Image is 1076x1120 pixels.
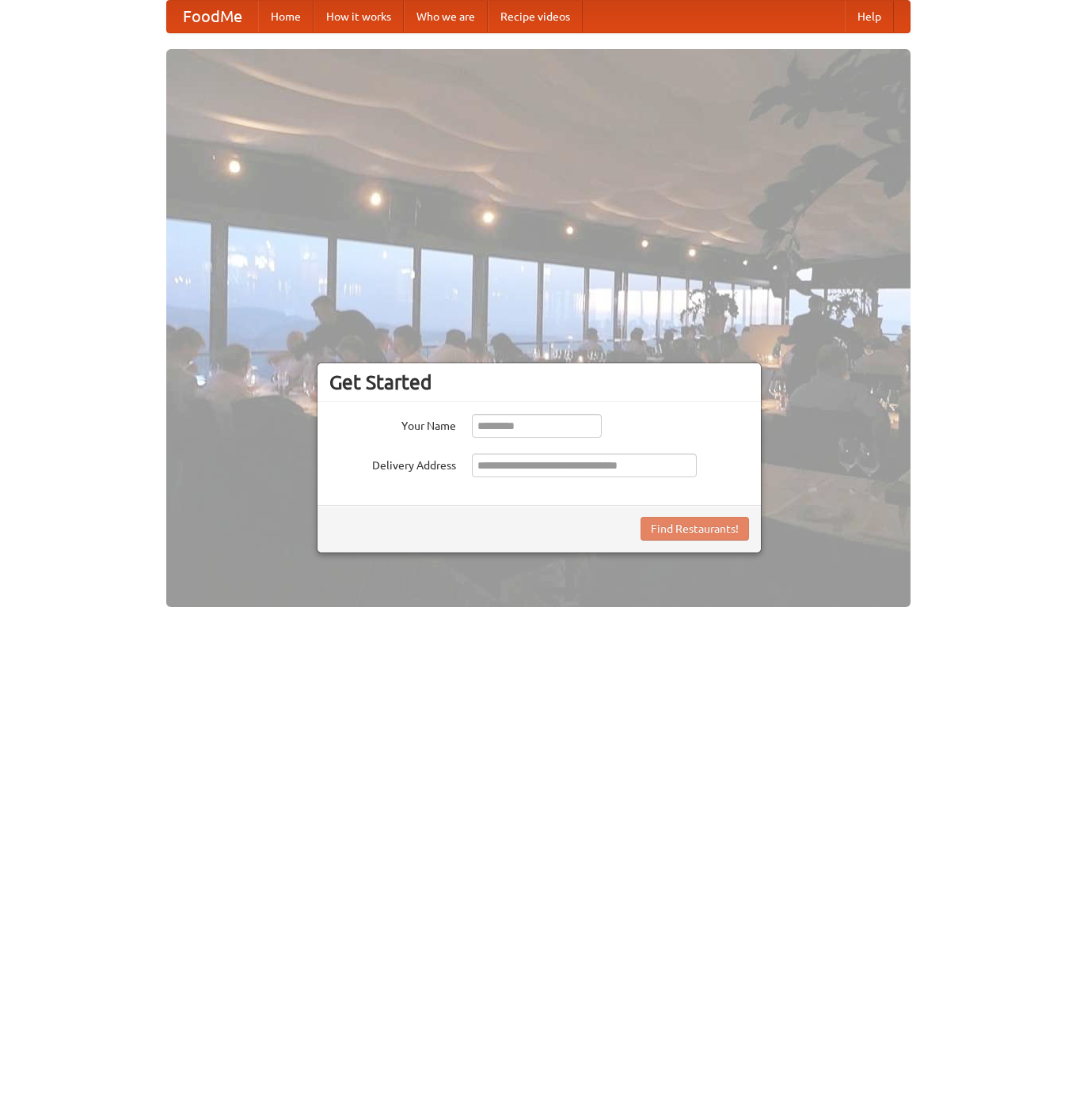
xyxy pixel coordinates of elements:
[167,1,258,32] a: FoodMe
[314,1,404,32] a: How it works
[329,370,749,394] h3: Get Started
[258,1,314,32] a: Home
[329,414,456,434] label: Your Name
[641,517,749,541] button: Find Restaurants!
[329,454,456,473] label: Delivery Address
[845,1,894,32] a: Help
[404,1,488,32] a: Who we are
[488,1,583,32] a: Recipe videos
